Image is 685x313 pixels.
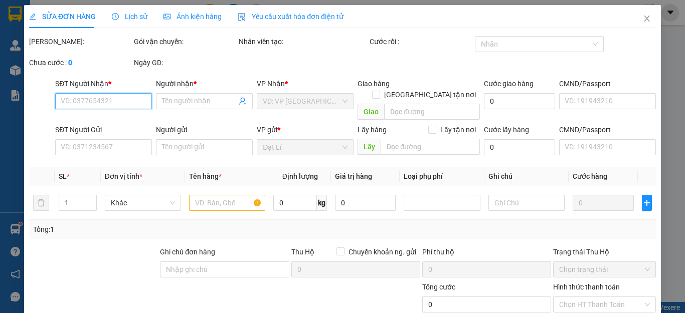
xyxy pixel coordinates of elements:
div: Nhân viên tạo: [239,36,368,47]
span: plus [642,199,651,207]
div: Tổng: 1 [33,224,265,235]
div: CMND/Passport [559,124,656,135]
span: Lấy tận nơi [436,124,479,135]
input: VD: Bàn, Ghế [189,195,265,211]
div: Gói vận chuyển: [134,36,237,47]
input: Ghi Chú [488,195,564,211]
div: Chưa cước : [29,57,132,68]
div: Phí thu hộ [422,246,551,261]
div: SĐT Người Gửi [55,124,152,135]
span: user-add [239,97,247,105]
div: Trạng thái Thu Hộ [553,246,656,257]
span: Giá trị hàng [334,172,372,180]
th: Loại phụ phí [400,167,484,186]
span: Tên hàng [189,172,222,180]
span: picture [163,13,170,20]
button: plus [641,195,652,211]
span: [GEOGRAPHIC_DATA] tận nơi [380,89,479,100]
button: delete [33,195,49,211]
span: Giao hàng [358,80,390,88]
div: CMND/Passport [559,78,656,89]
span: close [643,15,651,23]
input: Cước giao hàng [483,93,555,109]
span: kg [316,195,326,211]
span: edit [29,13,36,20]
span: Lịch sử [112,13,147,21]
label: Hình thức thanh toán [553,283,620,291]
label: Cước giao hàng [483,80,533,88]
input: Ghi chú đơn hàng [160,261,289,277]
span: Định lượng [282,172,318,180]
span: Cước hàng [573,172,607,180]
span: Thu Hộ [291,248,314,256]
span: clock-circle [112,13,119,20]
span: Chuyển khoản ng. gửi [345,246,420,257]
th: Ghi chú [484,167,568,186]
span: Yêu cầu xuất hóa đơn điện tử [238,13,344,21]
span: Đạt Lí [263,140,348,155]
button: Close [633,5,661,33]
span: Lấy hàng [358,126,387,134]
span: SL [59,172,67,180]
img: icon [238,13,246,21]
input: Dọc đường [381,139,479,155]
input: Cước lấy hàng [483,139,555,155]
span: Đơn vị tính [104,172,142,180]
span: Ảnh kiện hàng [163,13,222,21]
span: Lấy [358,139,381,155]
div: [PERSON_NAME]: [29,36,132,47]
span: Chọn trạng thái [559,262,650,277]
span: Tổng cước [422,283,455,291]
label: Ghi chú đơn hàng [160,248,215,256]
div: VP gửi [257,124,354,135]
span: Giao [358,104,384,120]
input: 0 [573,195,634,211]
span: SỬA ĐƠN HÀNG [29,13,96,21]
span: VP Nhận [257,80,285,88]
div: Người nhận [156,78,253,89]
span: Khác [110,195,175,210]
b: 0 [68,59,72,67]
input: Dọc đường [384,104,479,120]
div: Cước rồi : [370,36,472,47]
label: Cước lấy hàng [483,126,529,134]
div: Ngày GD: [134,57,237,68]
div: SĐT Người Nhận [55,78,152,89]
div: Người gửi [156,124,253,135]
